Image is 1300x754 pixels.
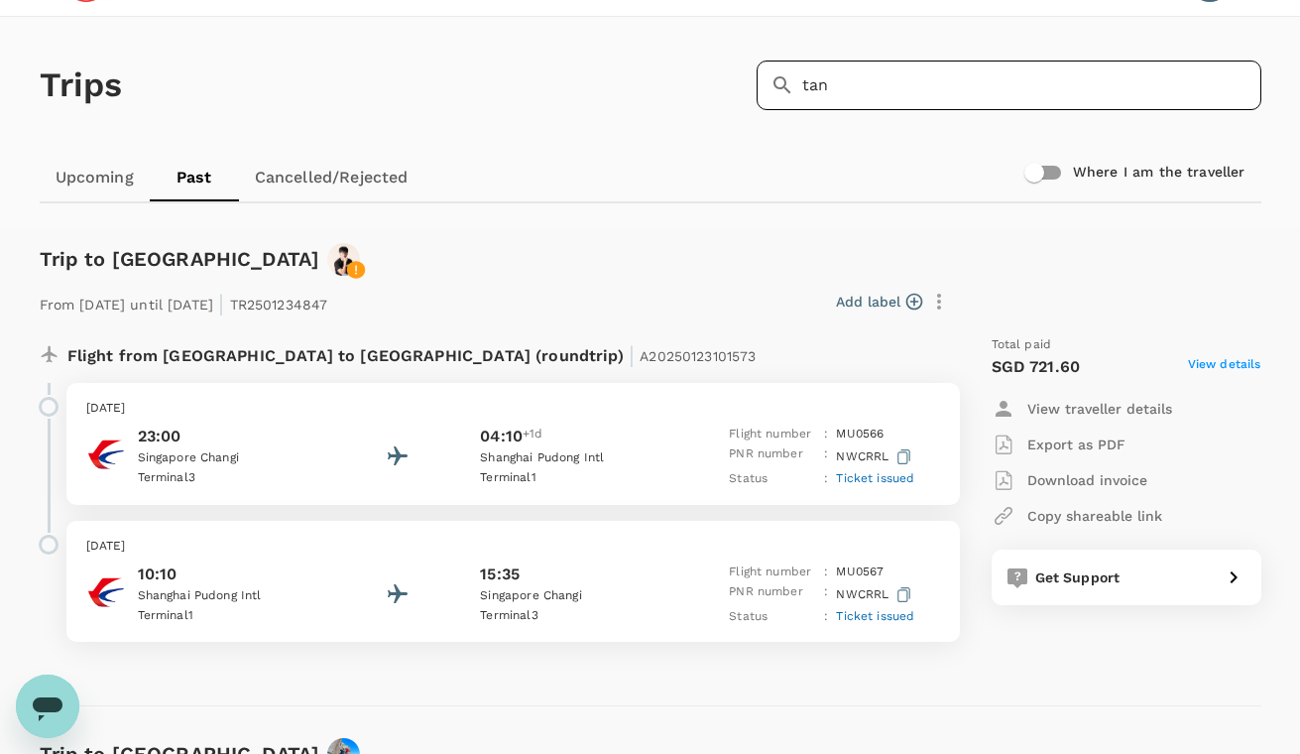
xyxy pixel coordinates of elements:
[729,469,816,489] p: Status
[327,243,360,276] img: avatar-65fd19bf2c2be.jpeg
[824,563,828,582] p: :
[729,444,816,469] p: PNR number
[16,675,79,738] iframe: Button to launch messaging window
[40,243,320,275] h6: Trip to [GEOGRAPHIC_DATA]
[992,335,1052,355] span: Total paid
[836,563,884,582] p: MU 0567
[67,335,757,371] p: Flight from [GEOGRAPHIC_DATA] to [GEOGRAPHIC_DATA] (roundtrip)
[729,425,816,444] p: Flight number
[480,425,523,448] p: 04:10
[480,468,658,488] p: Terminal 1
[836,582,915,607] p: NWCRRL
[480,448,658,468] p: Shanghai Pudong Intl
[138,425,316,448] p: 23:00
[218,290,224,317] span: |
[836,471,914,485] span: Ticket issued
[86,537,940,557] p: [DATE]
[824,582,828,607] p: :
[729,582,816,607] p: PNR number
[138,448,316,468] p: Singapore Changi
[1188,355,1261,379] span: View details
[992,355,1081,379] p: SGD 721.60
[480,606,658,626] p: Terminal 3
[138,606,316,626] p: Terminal 1
[1027,506,1162,526] p: Copy shareable link
[640,348,756,364] span: A20250123101573
[1073,162,1245,184] h6: Where I am the traveller
[40,17,123,154] h1: Trips
[480,586,658,606] p: Singapore Changi
[138,563,316,586] p: 10:10
[86,435,126,474] img: China Eastern Airlines
[1035,569,1121,585] span: Get Support
[86,572,126,612] img: China Eastern Airlines
[824,444,828,469] p: :
[239,154,424,201] a: Cancelled/Rejected
[729,607,816,627] p: Status
[836,292,922,312] button: Add label
[523,425,542,448] span: +1d
[992,498,1162,534] button: Copy shareable link
[836,609,914,623] span: Ticket issued
[1027,435,1125,454] p: Export as PDF
[629,341,635,369] span: |
[40,284,328,319] p: From [DATE] until [DATE] TR2501234847
[729,563,816,582] p: Flight number
[40,154,150,201] a: Upcoming
[802,61,1261,110] input: Search by travellers, trips, or destination, label, team
[150,154,239,201] a: Past
[836,425,884,444] p: MU 0566
[824,607,828,627] p: :
[1027,470,1147,490] p: Download invoice
[992,427,1125,462] button: Export as PDF
[992,462,1147,498] button: Download invoice
[1027,399,1172,419] p: View traveller details
[138,468,316,488] p: Terminal 3
[824,425,828,444] p: :
[836,444,915,469] p: NWCRRL
[824,469,828,489] p: :
[480,563,520,586] p: 15:35
[86,399,940,419] p: [DATE]
[138,586,316,606] p: Shanghai Pudong Intl
[992,391,1172,427] button: View traveller details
